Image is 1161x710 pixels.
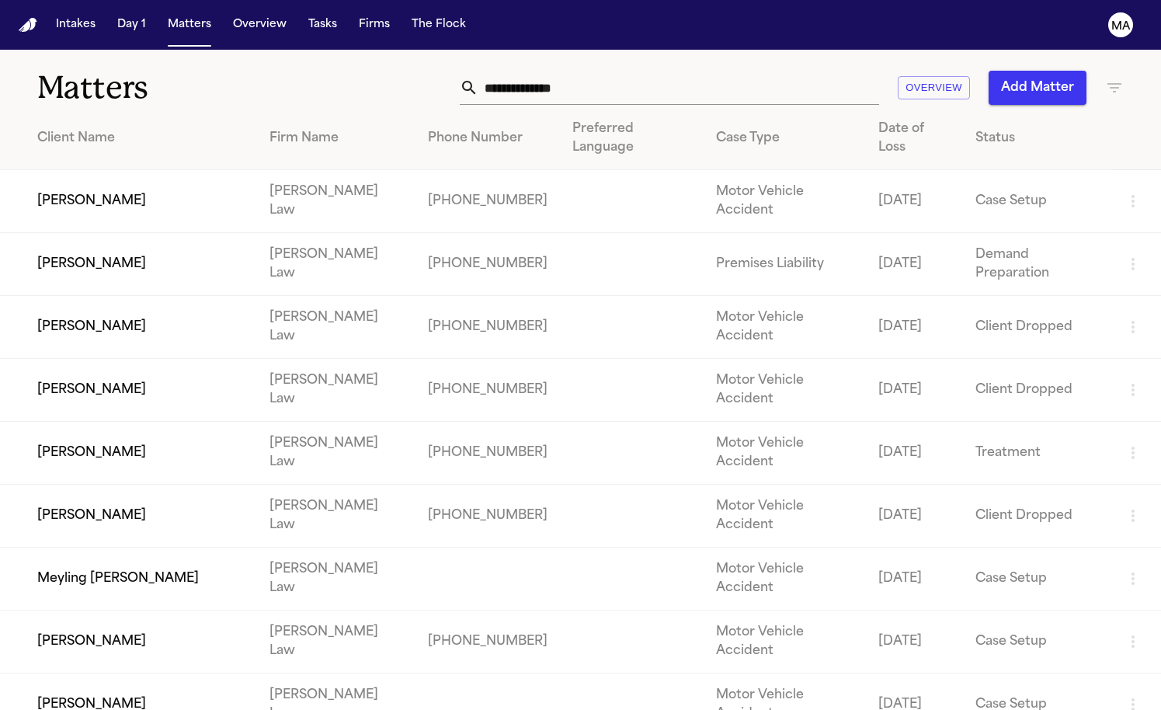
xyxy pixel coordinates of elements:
[704,170,866,233] td: Motor Vehicle Accident
[866,296,963,359] td: [DATE]
[415,296,560,359] td: [PHONE_NUMBER]
[866,611,963,673] td: [DATE]
[415,422,560,485] td: [PHONE_NUMBER]
[37,68,340,107] h1: Matters
[866,485,963,548] td: [DATE]
[866,359,963,422] td: [DATE]
[963,170,1111,233] td: Case Setup
[572,120,690,157] div: Preferred Language
[405,11,472,39] button: The Flock
[704,233,866,296] td: Premises Liability
[257,485,416,548] td: [PERSON_NAME] Law
[269,129,404,148] div: Firm Name
[898,76,970,100] button: Overview
[866,548,963,611] td: [DATE]
[866,422,963,485] td: [DATE]
[975,129,1099,148] div: Status
[963,485,1111,548] td: Client Dropped
[415,233,560,296] td: [PHONE_NUMBER]
[963,548,1111,611] td: Case Setup
[716,129,853,148] div: Case Type
[963,359,1111,422] td: Client Dropped
[704,422,866,485] td: Motor Vehicle Accident
[866,233,963,296] td: [DATE]
[428,129,547,148] div: Phone Number
[415,611,560,673] td: [PHONE_NUMBER]
[704,611,866,673] td: Motor Vehicle Accident
[415,359,560,422] td: [PHONE_NUMBER]
[19,18,37,33] img: Finch Logo
[19,18,37,33] a: Home
[50,11,102,39] button: Intakes
[257,233,416,296] td: [PERSON_NAME] Law
[963,611,1111,673] td: Case Setup
[257,548,416,611] td: [PERSON_NAME] Law
[257,170,416,233] td: [PERSON_NAME] Law
[162,11,217,39] button: Matters
[257,296,416,359] td: [PERSON_NAME] Law
[257,359,416,422] td: [PERSON_NAME] Law
[704,359,866,422] td: Motor Vehicle Accident
[227,11,293,39] button: Overview
[963,296,1111,359] td: Client Dropped
[415,485,560,548] td: [PHONE_NUMBER]
[704,296,866,359] td: Motor Vehicle Accident
[963,422,1111,485] td: Treatment
[878,120,951,157] div: Date of Loss
[989,71,1086,105] button: Add Matter
[415,170,560,233] td: [PHONE_NUMBER]
[866,170,963,233] td: [DATE]
[302,11,343,39] button: Tasks
[963,233,1111,296] td: Demand Preparation
[37,129,245,148] div: Client Name
[704,548,866,611] td: Motor Vehicle Accident
[704,485,866,548] td: Motor Vehicle Accident
[257,611,416,673] td: [PERSON_NAME] Law
[353,11,396,39] button: Firms
[111,11,152,39] button: Day 1
[257,422,416,485] td: [PERSON_NAME] Law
